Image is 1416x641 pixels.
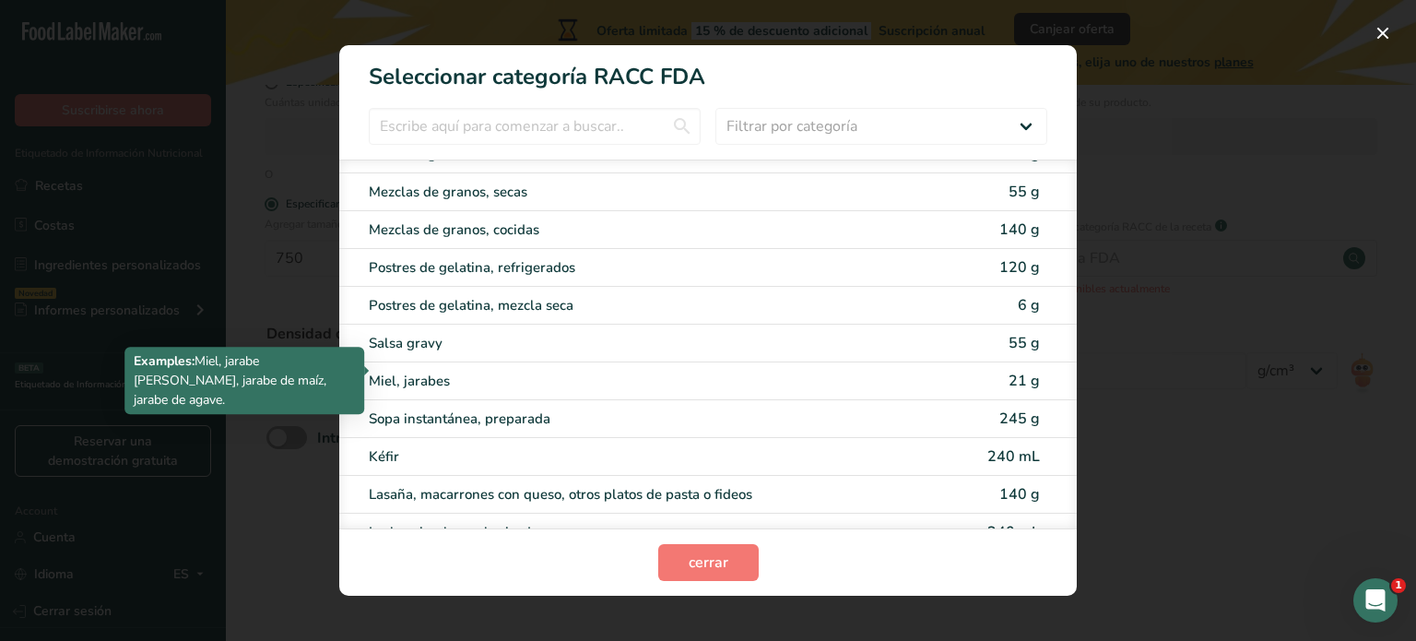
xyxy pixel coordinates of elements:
span: 6 g [1018,295,1040,315]
div: Postres de gelatina, mezcla seca [369,295,892,316]
span: 21 g [1009,371,1040,391]
input: Escribe aquí para comenzar a buscar.. [369,108,701,145]
span: 120 g [999,257,1040,278]
h1: Seleccionar categoría RACC FDA [339,45,1077,93]
b: Examples: [134,352,195,370]
span: 240 mL [987,446,1040,467]
div: Leche, simple o saborizada [369,522,892,543]
span: cerrar [689,552,728,574]
div: Mezclas de granos, secas [369,182,892,203]
div: Lasaña, macarrones con queso, otros platos de pasta o fideos [369,484,892,505]
div: Salsa gravy [369,333,892,354]
span: 245 g [999,409,1040,429]
div: Mezclas de granos, cocidas [369,220,892,241]
p: Miel, jarabe [PERSON_NAME], jarabe de maíz, jarabe de agave. [134,351,355,410]
div: Kéfir [369,446,892,468]
iframe: Intercom live chat [1353,578,1398,623]
span: 1 [1391,578,1406,593]
span: 140 g [999,220,1040,240]
span: 55 g [1009,182,1040,202]
span: 55 g [1009,333,1040,353]
span: 240 mL [987,522,1040,542]
button: cerrar [658,544,759,581]
div: Sopa instantánea, preparada [369,409,892,430]
span: 140 g [999,484,1040,504]
div: Miel, jarabes [369,371,892,392]
div: Postres de gelatina, refrigerados [369,257,892,279]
